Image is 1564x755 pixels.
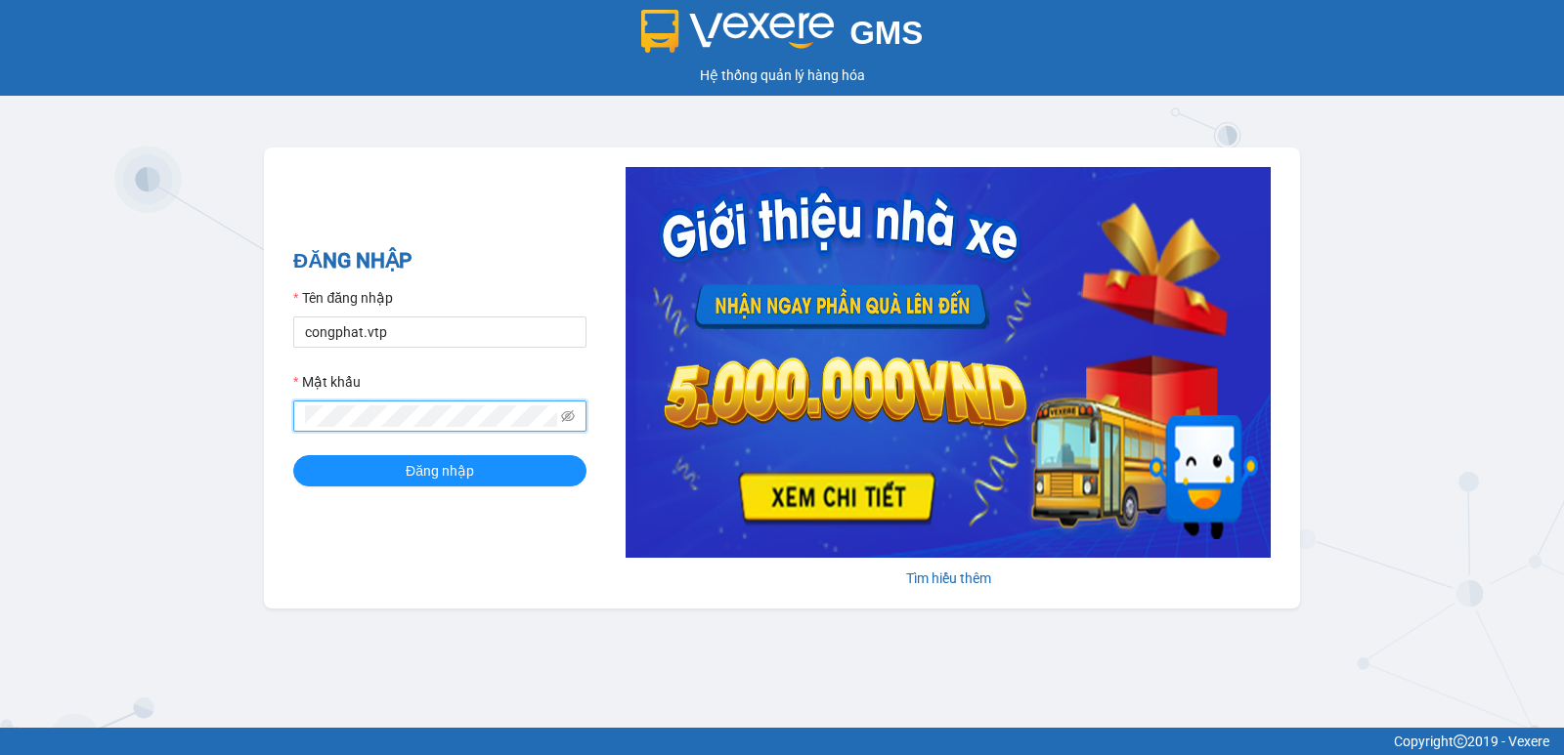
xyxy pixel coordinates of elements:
[561,409,575,423] span: eye-invisible
[15,731,1549,752] div: Copyright 2019 - Vexere
[293,287,393,309] label: Tên đăng nhập
[305,405,557,427] input: Mật khẩu
[626,167,1271,558] img: banner-0
[849,15,923,51] span: GMS
[641,10,835,53] img: logo 2
[5,64,1559,86] div: Hệ thống quản lý hàng hóa
[406,460,474,482] span: Đăng nhập
[1454,734,1467,748] span: copyright
[626,567,1271,589] div: Tìm hiểu thêm
[293,455,586,486] button: Đăng nhập
[293,316,586,348] input: Tên đăng nhập
[293,371,361,393] label: Mật khẩu
[293,245,586,277] h2: ĐĂNG NHẬP
[641,29,924,45] a: GMS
